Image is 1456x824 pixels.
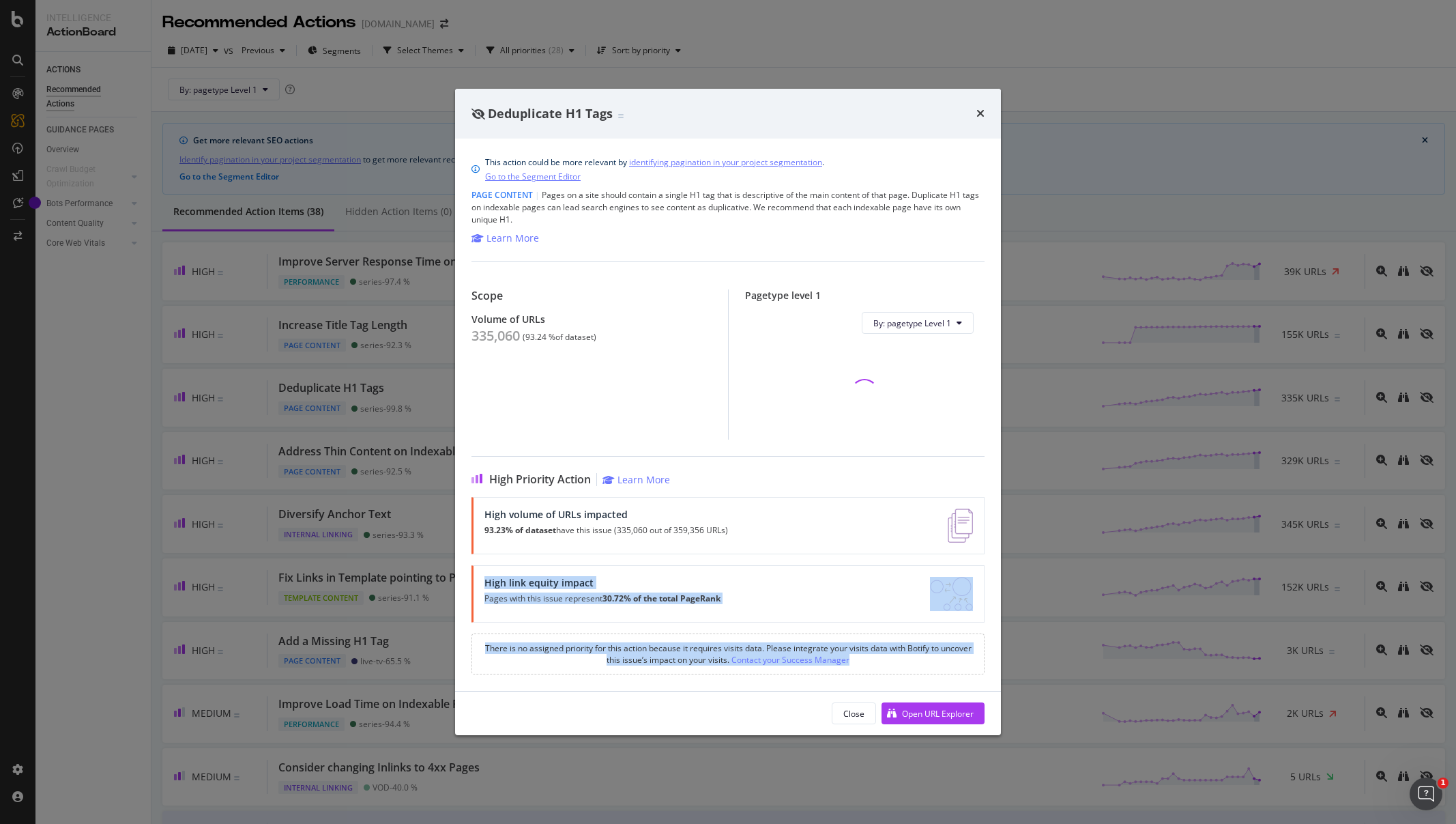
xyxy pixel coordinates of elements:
[484,594,720,603] p: Pages with this issue represent
[471,109,485,119] div: eye-slash
[486,231,539,245] div: Learn More
[948,509,973,543] img: e5DMFwAAAABJRU5ErkJggg==
[471,634,985,674] div: There is no assigned priority for this action because it requires visits data. Please integrate y...
[489,473,591,486] span: High Priority Action
[471,313,712,325] div: Volume of URLs
[471,289,712,302] div: Scope
[523,332,596,342] div: ( 93.24 % of dataset )
[902,708,974,720] div: Open URL Explorer
[629,155,822,169] a: identifying pagination in your project segmentation
[862,312,974,334] button: By: pagetype Level 1
[602,473,670,486] a: Learn More
[484,524,556,536] strong: 93.23% of dataset
[729,654,849,666] a: Contact your Success Manager
[602,593,720,604] strong: 30.72% of the total PageRank
[618,114,624,118] img: Equal
[484,526,728,535] p: have this issue (335,060 out of 359,356 URLs)
[843,708,864,720] div: Close
[471,155,985,184] div: info banner
[535,189,540,201] span: |
[617,473,670,486] div: Learn More
[832,702,876,724] button: Close
[471,328,520,344] div: 335,060
[882,702,985,724] button: Open URL Explorer
[484,509,728,520] div: High volume of URLs impacted
[471,189,985,226] div: Pages on a site should contain a single H1 tag that is descriptive of the main content of that pa...
[485,169,581,184] a: Go to the Segment Editor
[471,189,533,201] span: Page Content
[873,317,951,329] span: By: pagetype Level 1
[471,231,539,245] a: Learn More
[455,89,1001,736] div: modal
[488,105,613,122] span: Deduplicate H1 Tags
[485,155,824,184] div: This action could be more relevant by .
[484,577,720,588] div: High link equity impact
[930,577,973,611] img: DDxVyA23.png
[976,105,985,123] div: times
[1438,778,1448,789] span: 1
[1410,778,1442,810] iframe: Intercom live chat
[745,289,985,301] div: Pagetype level 1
